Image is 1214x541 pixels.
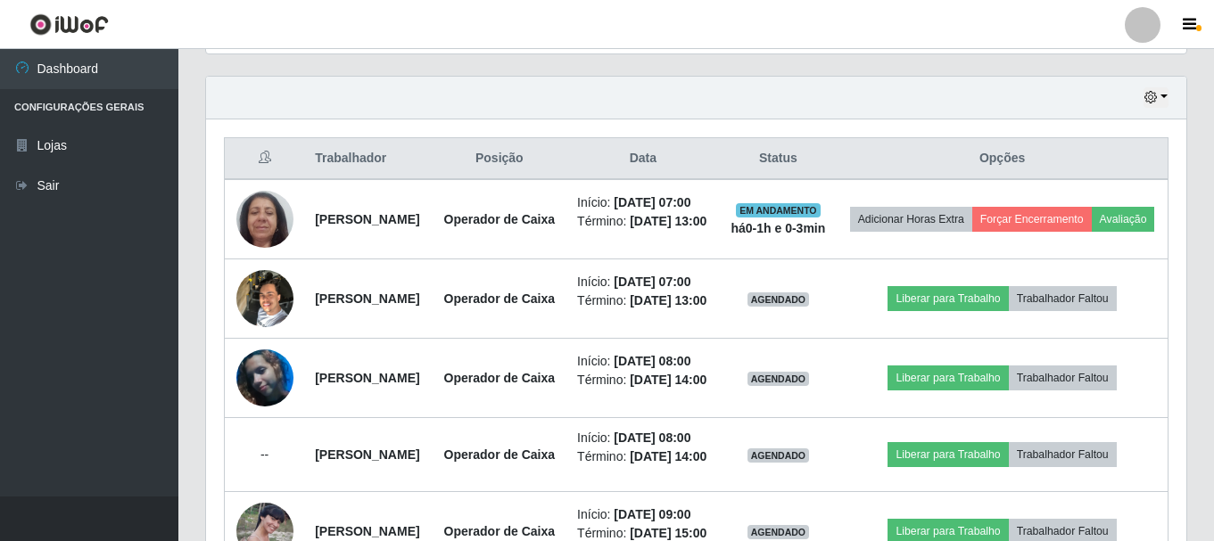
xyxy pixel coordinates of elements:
th: Posição [433,138,567,180]
time: [DATE] 09:00 [614,507,690,521]
strong: [PERSON_NAME] [315,524,419,538]
span: AGENDADO [747,292,810,307]
button: Liberar para Trabalho [888,286,1008,311]
li: Término: [577,212,709,231]
time: [DATE] 13:00 [630,214,706,228]
li: Término: [577,291,709,310]
button: Adicionar Horas Extra [850,207,972,232]
time: [DATE] 13:00 [630,293,706,307]
li: Início: [577,273,709,291]
strong: Operador de Caixa [444,291,556,306]
time: [DATE] 15:00 [630,526,706,540]
span: AGENDADO [747,448,810,463]
li: Término: [577,447,709,466]
strong: Operador de Caixa [444,447,556,462]
span: AGENDADO [747,525,810,539]
th: Opções [837,138,1168,180]
strong: [PERSON_NAME] [315,212,419,226]
time: [DATE] 08:00 [614,354,690,368]
button: Forçar Encerramento [972,207,1092,232]
time: [DATE] 08:00 [614,430,690,445]
strong: há 0-1 h e 0-3 min [731,221,825,235]
strong: Operador de Caixa [444,524,556,538]
time: [DATE] 07:00 [614,195,690,209]
img: 1709656431175.jpeg [236,181,293,257]
button: Trabalhador Faltou [1009,365,1117,390]
time: [DATE] 14:00 [630,373,706,387]
img: CoreUI Logo [29,13,109,36]
button: Trabalhador Faltou [1009,442,1117,467]
strong: [PERSON_NAME] [315,371,419,385]
li: Início: [577,505,709,524]
img: 1725217718320.jpeg [236,260,293,336]
time: [DATE] 07:00 [614,275,690,289]
strong: [PERSON_NAME] [315,291,419,306]
th: Status [720,138,838,180]
th: Trabalhador [304,138,432,180]
strong: [PERSON_NAME] [315,447,419,462]
li: Início: [577,352,709,371]
button: Avaliação [1092,207,1155,232]
strong: Operador de Caixa [444,212,556,226]
strong: Operador de Caixa [444,371,556,385]
li: Início: [577,193,709,212]
time: [DATE] 14:00 [630,449,706,463]
button: Liberar para Trabalho [888,442,1008,467]
span: AGENDADO [747,372,810,386]
span: EM ANDAMENTO [736,203,821,217]
th: Data [566,138,720,180]
li: Início: [577,429,709,447]
img: 1641606905427.jpeg [236,327,293,429]
td: -- [225,418,305,492]
li: Término: [577,371,709,389]
button: Trabalhador Faltou [1009,286,1117,311]
button: Liberar para Trabalho [888,365,1008,390]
